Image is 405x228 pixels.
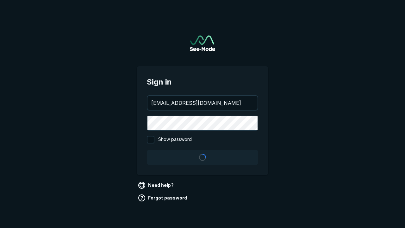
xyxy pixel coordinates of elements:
a: Forgot password [137,193,190,203]
span: Sign in [147,76,258,88]
span: Show password [158,136,192,143]
input: your@email.com [147,96,258,110]
img: See-Mode Logo [190,35,215,51]
a: Go to sign in [190,35,215,51]
a: Need help? [137,180,176,190]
